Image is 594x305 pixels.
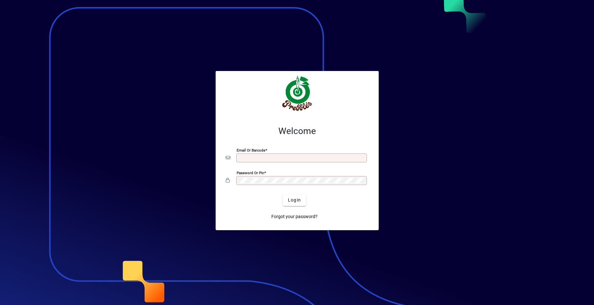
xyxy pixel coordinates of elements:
[283,195,306,206] button: Login
[269,211,320,223] a: Forgot your password?
[288,197,301,203] span: Login
[226,126,369,137] h2: Welcome
[237,148,265,152] mat-label: Email or Barcode
[271,213,318,220] span: Forgot your password?
[237,170,264,175] mat-label: Password or Pin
